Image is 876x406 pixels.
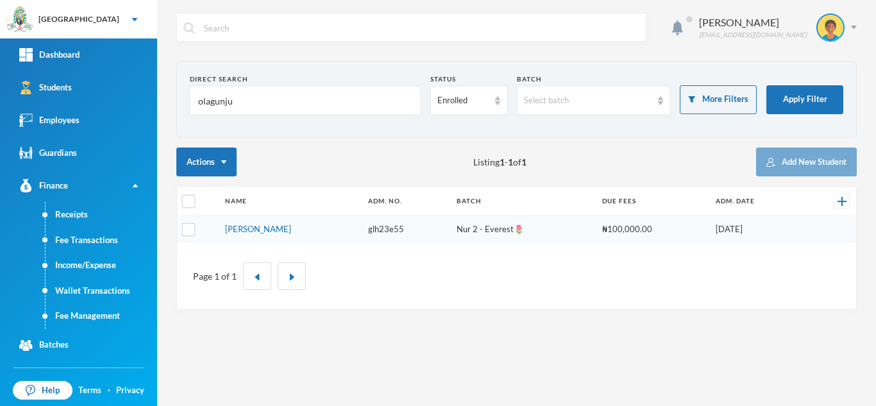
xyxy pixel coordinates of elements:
[450,216,596,243] td: Nur 2 - Everest🌷
[430,74,507,84] div: Status
[838,197,847,206] img: +
[818,15,843,40] img: STUDENT
[78,384,101,397] a: Terms
[19,48,80,62] div: Dashboard
[437,94,489,107] div: Enrolled
[108,384,110,397] div: ·
[116,384,144,397] a: Privacy
[709,216,804,243] td: [DATE]
[19,114,80,127] div: Employees
[517,74,671,84] div: Batch
[46,303,157,329] a: Fee Management
[680,85,757,114] button: More Filters
[183,22,195,34] img: search
[473,155,526,169] span: Listing - of
[699,15,807,30] div: [PERSON_NAME]
[193,269,237,283] div: Page 1 of 1
[46,202,157,228] a: Receipts
[19,146,77,160] div: Guardians
[521,156,526,167] b: 1
[596,187,710,216] th: Due Fees
[46,228,157,253] a: Fee Transactions
[596,216,710,243] td: ₦100,000.00
[19,179,68,192] div: Finance
[7,7,33,33] img: logo
[225,224,291,234] a: [PERSON_NAME]
[46,278,157,304] a: Wallet Transactions
[756,148,857,176] button: Add New Student
[176,148,237,176] button: Actions
[19,339,69,352] div: Batches
[450,187,596,216] th: Batch
[699,30,807,40] div: [EMAIL_ADDRESS][DOMAIN_NAME]
[362,187,450,216] th: Adm. No.
[203,13,639,42] input: Search
[219,187,362,216] th: Name
[500,156,505,167] b: 1
[766,85,843,114] button: Apply Filter
[190,74,421,84] div: Direct Search
[709,187,804,216] th: Adm. Date
[362,216,450,243] td: glh23e55
[19,81,72,94] div: Students
[46,253,157,278] a: Income/Expense
[13,381,72,400] a: Help
[38,13,119,25] div: [GEOGRAPHIC_DATA]
[524,94,652,107] div: Select batch
[508,156,513,167] b: 1
[197,87,414,115] input: Name, Admin No, Phone number, Email Address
